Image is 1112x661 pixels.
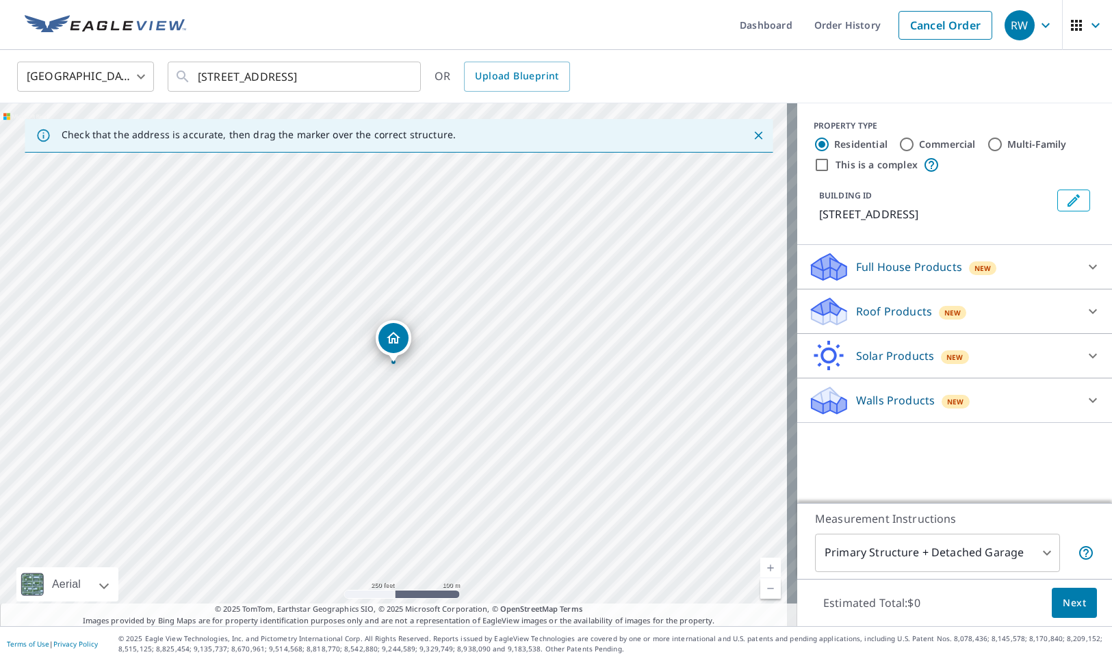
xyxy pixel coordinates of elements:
p: Walls Products [856,392,935,409]
div: RW [1005,10,1035,40]
div: Primary Structure + Detached Garage [815,534,1060,572]
p: © 2025 Eagle View Technologies, Inc. and Pictometry International Corp. All Rights Reserved. Repo... [118,634,1105,654]
div: [GEOGRAPHIC_DATA] [17,57,154,96]
p: Measurement Instructions [815,510,1094,527]
a: Privacy Policy [53,639,98,649]
span: New [944,307,961,318]
p: Full House Products [856,259,962,275]
p: Estimated Total: $0 [812,588,931,618]
div: Dropped pin, building 1, Residential property, 8235 101st Ct Vero Beach, FL 32967 [376,320,411,363]
label: Residential [834,138,888,151]
div: Aerial [48,567,85,601]
img: EV Logo [25,15,186,36]
span: New [946,352,964,363]
a: Current Level 17, Zoom Out [760,578,781,599]
div: OR [435,62,570,92]
span: Your report will include the primary structure and a detached garage if one exists. [1078,545,1094,561]
div: Full House ProductsNew [808,250,1101,283]
div: Solar ProductsNew [808,339,1101,372]
span: New [947,396,964,407]
label: Multi-Family [1007,138,1067,151]
label: Commercial [919,138,976,151]
a: Terms of Use [7,639,49,649]
span: © 2025 TomTom, Earthstar Geographics SIO, © 2025 Microsoft Corporation, © [215,604,582,615]
label: This is a complex [836,158,918,172]
span: Next [1063,595,1086,612]
div: Roof ProductsNew [808,295,1101,328]
div: PROPERTY TYPE [814,120,1096,132]
p: [STREET_ADDRESS] [819,206,1052,222]
span: New [974,263,992,274]
a: Current Level 17, Zoom In [760,558,781,578]
button: Next [1052,588,1097,619]
div: Aerial [16,567,118,601]
a: Terms [560,604,582,614]
p: Check that the address is accurate, then drag the marker over the correct structure. [62,129,456,141]
button: Close [749,127,767,144]
p: Roof Products [856,303,932,320]
input: Search by address or latitude-longitude [198,57,393,96]
p: | [7,640,98,648]
a: Upload Blueprint [464,62,569,92]
div: Walls ProductsNew [808,384,1101,417]
button: Edit building 1 [1057,190,1090,211]
a: Cancel Order [898,11,992,40]
a: OpenStreetMap [500,604,558,614]
p: Solar Products [856,348,934,364]
p: BUILDING ID [819,190,872,201]
span: Upload Blueprint [475,68,558,85]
